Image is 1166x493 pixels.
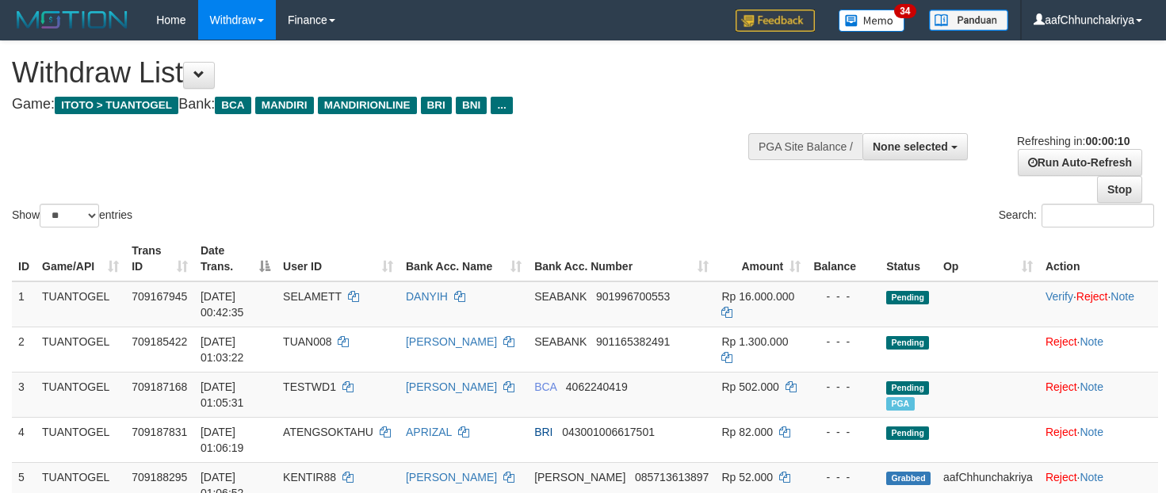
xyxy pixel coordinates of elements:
td: · [1039,417,1158,462]
td: 2 [12,327,36,372]
span: [DATE] 01:03:22 [201,335,244,364]
span: Pending [886,381,929,395]
span: [DATE] 00:42:35 [201,290,244,319]
span: Pending [886,336,929,350]
th: Balance [807,236,880,281]
span: BCA [534,380,556,393]
th: Trans ID: activate to sort column ascending [125,236,194,281]
th: Status [880,236,937,281]
th: Op: activate to sort column ascending [937,236,1039,281]
img: panduan.png [929,10,1008,31]
td: 4 [12,417,36,462]
select: Showentries [40,204,99,227]
th: User ID: activate to sort column ascending [277,236,399,281]
td: TUANTOGEL [36,417,125,462]
span: Pending [886,426,929,440]
a: [PERSON_NAME] [406,380,497,393]
a: APRIZAL [406,426,452,438]
span: Copy 901996700553 to clipboard [596,290,670,303]
img: Button%20Memo.svg [839,10,905,32]
span: Copy 901165382491 to clipboard [596,335,670,348]
a: Note [1080,471,1103,483]
span: 709185422 [132,335,187,348]
span: [DATE] 01:06:19 [201,426,244,454]
span: TUAN008 [283,335,331,348]
a: Reject [1046,471,1077,483]
span: Copy 085713613897 to clipboard [635,471,709,483]
div: - - - [813,289,874,304]
label: Show entries [12,204,132,227]
span: Refreshing in: [1017,135,1130,147]
div: - - - [813,334,874,350]
td: TUANTOGEL [36,281,125,327]
td: · [1039,372,1158,417]
th: Bank Acc. Name: activate to sort column ascending [399,236,528,281]
h4: Game: Bank: [12,97,762,113]
th: Game/API: activate to sort column ascending [36,236,125,281]
th: ID [12,236,36,281]
a: [PERSON_NAME] [406,335,497,348]
td: 1 [12,281,36,327]
span: KENTIR88 [283,471,336,483]
td: TUANTOGEL [36,327,125,372]
span: ITOTO > TUANTOGEL [55,97,178,114]
span: MANDIRI [255,97,314,114]
span: BRI [534,426,552,438]
a: DANYIH [406,290,448,303]
th: Amount: activate to sort column ascending [715,236,807,281]
div: - - - [813,379,874,395]
span: 709187831 [132,426,187,438]
a: Stop [1097,176,1142,203]
span: Marked by aafFelly [886,397,914,411]
a: Reject [1046,380,1077,393]
span: Rp 16.000.000 [721,290,794,303]
span: Pending [886,291,929,304]
th: Date Trans.: activate to sort column descending [194,236,277,281]
span: Rp 82.000 [721,426,773,438]
span: Copy 4062240419 to clipboard [566,380,628,393]
span: ATENGSOKTAHU [283,426,373,438]
span: 709167945 [132,290,187,303]
td: TUANTOGEL [36,372,125,417]
span: BCA [215,97,250,114]
span: TESTWD1 [283,380,336,393]
span: MANDIRIONLINE [318,97,417,114]
img: Feedback.jpg [736,10,815,32]
span: ... [491,97,512,114]
h1: Withdraw List [12,57,762,89]
div: - - - [813,424,874,440]
a: Reject [1046,426,1077,438]
span: SELAMETT [283,290,342,303]
a: Reject [1046,335,1077,348]
td: 3 [12,372,36,417]
td: · [1039,327,1158,372]
img: MOTION_logo.png [12,8,132,32]
a: Run Auto-Refresh [1018,149,1142,176]
span: 34 [894,4,916,18]
span: SEABANK [534,335,587,348]
span: Grabbed [886,472,931,485]
span: [PERSON_NAME] [534,471,625,483]
a: Note [1080,380,1103,393]
input: Search: [1042,204,1154,227]
div: PGA Site Balance / [748,133,862,160]
a: Reject [1076,290,1108,303]
th: Bank Acc. Number: activate to sort column ascending [528,236,715,281]
a: [PERSON_NAME] [406,471,497,483]
span: [DATE] 01:05:31 [201,380,244,409]
div: - - - [813,469,874,485]
a: Verify [1046,290,1073,303]
span: SEABANK [534,290,587,303]
td: · · [1039,281,1158,327]
span: Copy 043001006617501 to clipboard [562,426,655,438]
span: Rp 1.300.000 [721,335,788,348]
a: Note [1111,290,1134,303]
span: Rp 502.000 [721,380,778,393]
label: Search: [999,204,1154,227]
a: Note [1080,335,1103,348]
span: 709188295 [132,471,187,483]
span: None selected [873,140,948,153]
span: Rp 52.000 [721,471,773,483]
span: BNI [456,97,487,114]
th: Action [1039,236,1158,281]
